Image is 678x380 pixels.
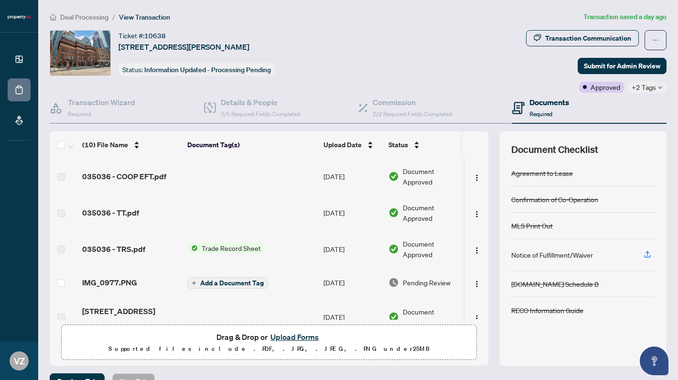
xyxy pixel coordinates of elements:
[473,174,481,182] img: Logo
[469,275,484,290] button: Logo
[320,267,385,298] td: [DATE]
[388,171,399,182] img: Document Status
[118,63,275,76] div: Status:
[388,277,399,288] img: Document Status
[187,277,268,289] button: Add a Document Tag
[511,168,573,178] div: Agreement to Lease
[529,110,552,118] span: Required
[473,280,481,288] img: Logo
[144,65,271,74] span: Information Updated - Processing Pending
[118,30,166,41] div: Ticket #:
[82,171,166,182] span: 035036 - COOP EFT.pdf
[50,14,56,21] span: home
[320,131,385,158] th: Upload Date
[183,131,320,158] th: Document Tag(s)
[268,331,322,343] button: Upload Forms
[584,58,660,74] span: Submit for Admin Review
[529,97,569,108] h4: Documents
[403,277,451,288] span: Pending Review
[388,140,408,150] span: Status
[8,14,31,20] img: logo
[403,202,462,223] span: Document Approved
[14,354,25,368] span: VZ
[469,309,484,325] button: Logo
[473,210,481,218] img: Logo
[320,298,385,336] td: [DATE]
[320,195,385,231] td: [DATE]
[511,143,598,156] span: Document Checklist
[469,169,484,184] button: Logo
[473,315,481,322] img: Logo
[373,110,452,118] span: 2/2 Required Fields Completed
[632,82,656,93] span: +2 Tags
[82,277,137,288] span: IMG_0977.PNG
[187,243,265,253] button: Status IconTrade Record Sheet
[221,110,300,118] span: 5/5 Required Fields Completed
[652,37,659,43] span: ellipsis
[403,306,462,327] span: Document Approved
[640,347,668,375] button: Open asap
[118,41,249,53] span: [STREET_ADDRESS][PERSON_NAME]
[545,31,631,46] div: Transaction Communication
[511,279,599,289] div: [DOMAIN_NAME] Schedule B
[187,243,198,253] img: Status Icon
[583,11,667,22] article: Transaction saved a day ago
[526,30,639,46] button: Transaction Communication
[82,305,180,328] span: [STREET_ADDRESS][PERSON_NAME] - BTV Letter.pdf
[144,32,166,40] span: 10638
[511,220,553,231] div: MLS Print Out
[403,239,462,260] span: Document Approved
[68,97,135,108] h4: Transaction Wizard
[323,140,362,150] span: Upload Date
[320,158,385,195] td: [DATE]
[187,277,268,289] button: Add a Document Tag
[200,280,264,286] span: Add a Document Tag
[385,131,466,158] th: Status
[50,31,110,76] img: IMG-C12322727_1.jpg
[403,166,462,187] span: Document Approved
[469,241,484,257] button: Logo
[198,243,265,253] span: Trade Record Sheet
[511,305,583,315] div: RECO Information Guide
[68,110,91,118] span: Required
[511,250,593,260] div: Notice of Fulfillment/Waiver
[388,244,399,254] img: Document Status
[221,97,300,108] h4: Details & People
[469,205,484,220] button: Logo
[112,11,115,22] li: /
[373,97,452,108] h4: Commission
[320,231,385,267] td: [DATE]
[82,140,128,150] span: (10) File Name
[62,325,476,360] span: Drag & Drop orUpload FormsSupported files include .PDF, .JPG, .JPEG, .PNG under25MB
[388,312,399,322] img: Document Status
[591,82,620,92] span: Approved
[82,243,145,255] span: 035036 - TRS.pdf
[60,13,108,22] span: Deal Processing
[67,343,471,355] p: Supported files include .PDF, .JPG, .JPEG, .PNG under 25 MB
[658,85,663,90] span: down
[119,13,170,22] span: View Transaction
[192,281,196,285] span: plus
[388,207,399,218] img: Document Status
[578,58,667,74] button: Submit for Admin Review
[82,207,139,218] span: 035036 - TT.pdf
[473,247,481,254] img: Logo
[78,131,183,158] th: (10) File Name
[511,194,598,205] div: Confirmation of Co-Operation
[216,331,322,343] span: Drag & Drop or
